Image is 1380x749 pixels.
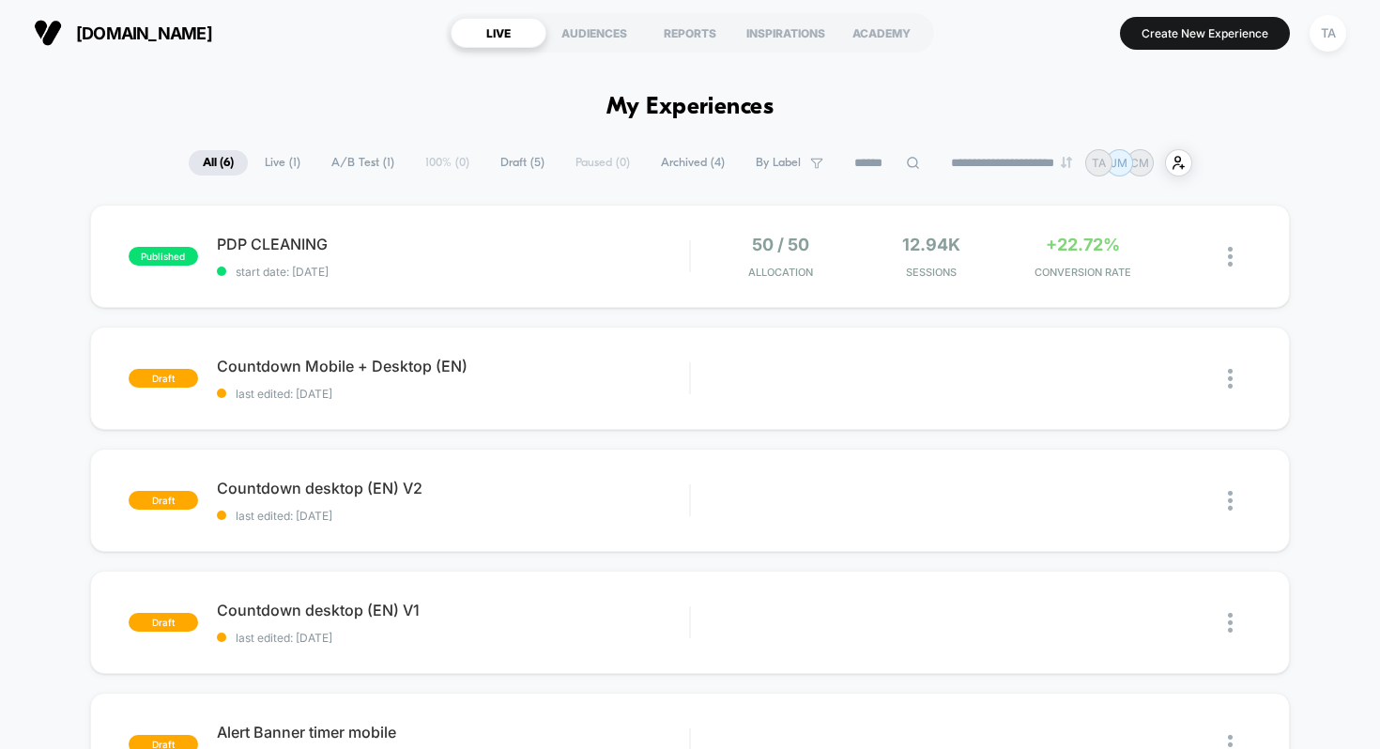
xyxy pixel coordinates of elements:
h1: My Experiences [606,94,774,121]
img: Visually logo [34,19,62,47]
span: 12.94k [902,235,960,254]
span: By Label [756,156,801,170]
span: A/B Test ( 1 ) [317,150,408,176]
span: Countdown desktop (EN) V2 [217,479,690,497]
span: Live ( 1 ) [251,150,314,176]
button: Create New Experience [1120,17,1290,50]
button: TA [1304,14,1352,53]
div: AUDIENCES [546,18,642,48]
div: ACADEMY [834,18,929,48]
span: last edited: [DATE] [217,631,690,645]
span: draft [129,613,198,632]
span: Allocation [748,266,813,279]
img: close [1228,247,1233,267]
p: CM [1130,156,1149,170]
img: close [1228,491,1233,511]
span: published [129,247,198,266]
img: end [1061,157,1072,168]
span: draft [129,491,198,510]
div: INSPIRATIONS [738,18,834,48]
span: Countdown desktop (EN) V1 [217,601,690,619]
span: start date: [DATE] [217,265,690,279]
span: Countdown Mobile + Desktop (EN) [217,357,690,375]
span: last edited: [DATE] [217,509,690,523]
p: TA [1092,156,1106,170]
div: REPORTS [642,18,738,48]
button: [DOMAIN_NAME] [28,18,218,48]
span: last edited: [DATE] [217,387,690,401]
span: Draft ( 5 ) [486,150,559,176]
span: draft [129,369,198,388]
span: CONVERSION RATE [1012,266,1154,279]
span: PDP CLEANING [217,235,690,253]
span: All ( 6 ) [189,150,248,176]
p: JM [1111,156,1127,170]
div: TA [1310,15,1346,52]
span: Sessions [861,266,1003,279]
span: [DOMAIN_NAME] [76,23,212,43]
span: Archived ( 4 ) [647,150,739,176]
div: LIVE [451,18,546,48]
span: 50 / 50 [752,235,809,254]
img: close [1228,613,1233,633]
span: Alert Banner timer mobile [217,723,690,741]
img: close [1228,369,1233,389]
span: +22.72% [1046,235,1120,254]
